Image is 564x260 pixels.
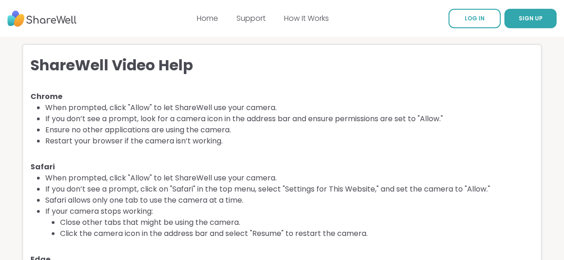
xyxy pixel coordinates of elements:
a: LOG IN [449,9,501,28]
a: Home [197,13,218,24]
a: How It Works [284,13,329,24]
h4: Chrome [30,91,534,102]
li: When prompted, click "Allow" to let ShareWell use your camera. [45,173,534,184]
h4: Safari [30,161,534,173]
li: Safari allows only one tab to use the camera at a time. [45,195,534,206]
li: Click the camera icon in the address bar and select "Resume" to restart the camera. [60,228,534,239]
li: When prompted, click "Allow" to let ShareWell use your camera. [45,102,534,113]
li: If your camera stops working: [45,206,534,239]
img: ShareWell Nav Logo [7,6,77,31]
button: SIGN UP [504,9,557,28]
li: If you don’t see a prompt, click on "Safari" in the top menu, select "Settings for This Website,"... [45,184,534,195]
li: Ensure no other applications are using the camera. [45,124,534,136]
li: Restart your browser if the camera isn’t working. [45,136,534,147]
li: Close other tabs that might be using the camera. [60,217,534,228]
span: LOG IN [465,14,485,22]
a: Support [237,13,266,24]
span: SIGN UP [519,14,543,22]
h1: ShareWell Video Help [30,54,534,76]
li: If you don’t see a prompt, look for a camera icon in the address bar and ensure permissions are s... [45,113,534,124]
